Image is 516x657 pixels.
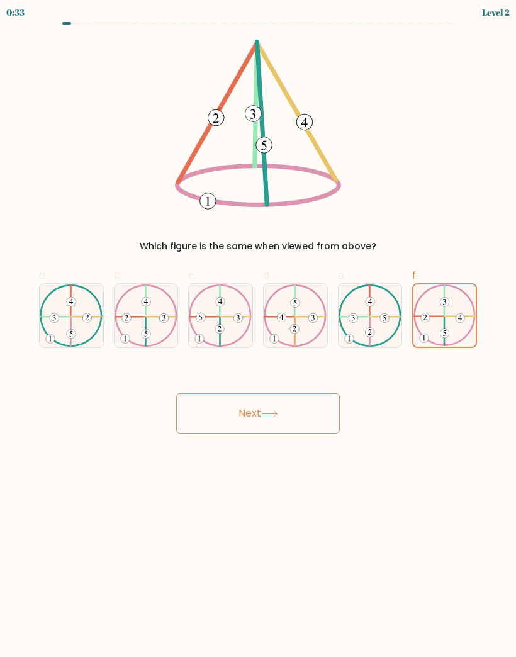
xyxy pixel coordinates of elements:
[338,268,346,283] span: e.
[39,268,47,283] span: a.
[47,240,469,253] div: Which figure is the same when viewed from above?
[176,393,340,434] button: Next
[188,268,196,283] span: c.
[412,268,418,283] span: f.
[6,6,25,19] div: 0:33
[482,6,510,19] div: Level 2
[263,268,271,283] span: d.
[114,268,123,283] span: b.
